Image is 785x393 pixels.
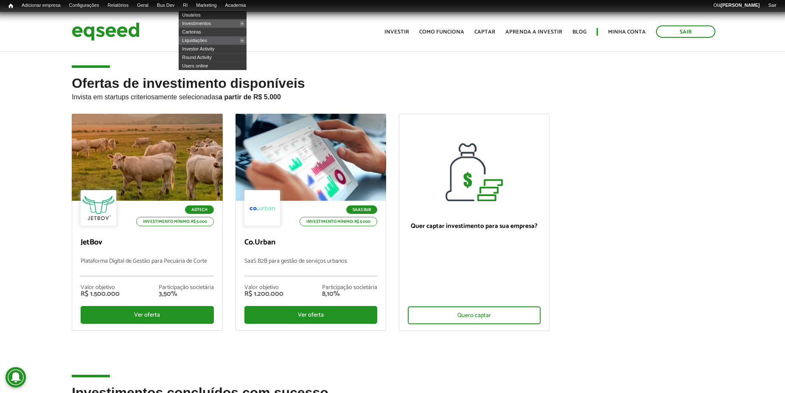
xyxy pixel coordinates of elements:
a: Configurações [65,2,104,9]
a: Marketing [192,2,221,9]
div: 8,10% [322,291,377,298]
strong: a partir de R$ 5.000 [219,93,281,101]
a: Investir [384,29,409,35]
a: Usuários [179,11,247,19]
a: Sair [656,25,715,38]
div: Participação societária [322,285,377,291]
p: JetBov [81,238,213,247]
p: Co.Urban [244,238,377,247]
a: Minha conta [608,29,646,35]
a: Geral [133,2,153,9]
a: Relatórios [103,2,132,9]
img: EqSeed [72,20,140,43]
div: Ver oferta [81,306,213,324]
a: Captar [474,29,495,35]
a: Olá[PERSON_NAME] [709,2,764,9]
p: Investimento mínimo: R$ 5.000 [300,217,377,226]
p: Plataforma Digital de Gestão para Pecuária de Corte [81,258,213,276]
a: Aprenda a investir [505,29,562,35]
p: Quer captar investimento para sua empresa? [408,222,541,230]
span: Início [8,3,13,9]
a: SaaS B2B Investimento mínimo: R$ 5.000 Co.Urban SaaS B2B para gestão de serviços urbanos Valor ob... [235,114,386,331]
div: 3,50% [159,291,214,298]
h2: Ofertas de investimento disponíveis [72,76,713,114]
div: Valor objetivo [244,285,283,291]
div: R$ 1.500.000 [81,291,120,298]
div: Valor objetivo [81,285,120,291]
strong: [PERSON_NAME] [721,3,760,8]
a: Agtech Investimento mínimo: R$ 5.000 JetBov Plataforma Digital de Gestão para Pecuária de Corte V... [72,114,222,331]
div: Ver oferta [244,306,377,324]
a: Blog [572,29,586,35]
a: Início [4,2,17,10]
div: R$ 1.200.000 [244,291,283,298]
div: Quero captar [408,306,541,324]
p: SaaS B2B [346,205,377,214]
a: Sair [764,2,781,9]
div: Participação societária [159,285,214,291]
p: Invista em startups criteriosamente selecionadas [72,91,713,101]
p: SaaS B2B para gestão de serviços urbanos [244,258,377,276]
a: Academia [221,2,250,9]
p: Agtech [185,205,214,214]
a: RI [179,2,192,9]
a: Adicionar empresa [17,2,65,9]
p: Investimento mínimo: R$ 5.000 [136,217,214,226]
a: Quer captar investimento para sua empresa? Quero captar [399,114,549,331]
a: Como funciona [419,29,464,35]
a: Bus Dev [153,2,179,9]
